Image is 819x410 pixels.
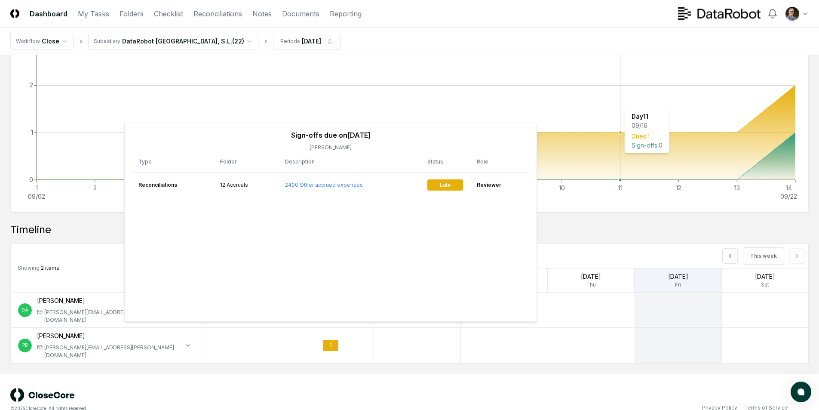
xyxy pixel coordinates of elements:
a: Folders [120,9,144,19]
div: Periods [280,37,300,45]
img: DataRobot logo [678,7,761,20]
a: Documents [282,9,319,19]
a: Reconciliations [193,9,242,19]
tspan: 1 [31,129,33,136]
div: [DATE] [302,37,321,46]
div: Sat [722,281,808,289]
button: Periods[DATE] [273,33,340,50]
tspan: 12 [676,184,681,191]
div: [PERSON_NAME][EMAIL_ADDRESS][PERSON_NAME][DOMAIN_NAME] [44,344,183,359]
div: [DATE] [548,272,634,281]
div: 2 items [18,264,59,272]
a: Dashboard [30,9,67,19]
div: [PERSON_NAME][EMAIL_ADDRESS][PERSON_NAME][DOMAIN_NAME] [44,308,183,324]
a: Checklist [154,9,183,19]
div: Workflow [16,37,40,45]
div: Fri [635,281,721,289]
span: PB [22,342,28,348]
div: Thu [548,281,634,289]
div: [DATE] [722,272,808,281]
button: This week [743,247,784,265]
tspan: 2 [30,81,33,89]
div: [PERSON_NAME] [37,296,183,305]
a: My Tasks [78,9,109,19]
div: Timeline [10,223,809,237]
a: Reporting [330,9,362,19]
nav: breadcrumb [10,33,340,50]
tspan: 14 [786,184,792,191]
tspan: 0 [29,176,33,183]
tspan: 2 [93,184,97,191]
a: Notes [252,9,272,19]
div: [PERSON_NAME] [37,331,183,340]
img: Logo [10,9,19,18]
div: Subsidiary [94,37,120,45]
div: [DATE] [635,272,721,281]
tspan: 1 [36,184,38,191]
tspan: 11 [618,184,623,191]
button: atlas-launcher [791,382,811,402]
img: logo [10,388,75,402]
div: 1 [323,340,338,351]
tspan: 13 [734,184,740,191]
tspan: 10 [559,184,565,191]
img: ACg8ocIKkWkSBt61NmUwqxQxRTOE9S1dAxJWMQCA-dosXduSGjW8Ryxq=s96-c [785,7,799,21]
span: Showing [18,265,40,271]
span: DA [21,307,28,313]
